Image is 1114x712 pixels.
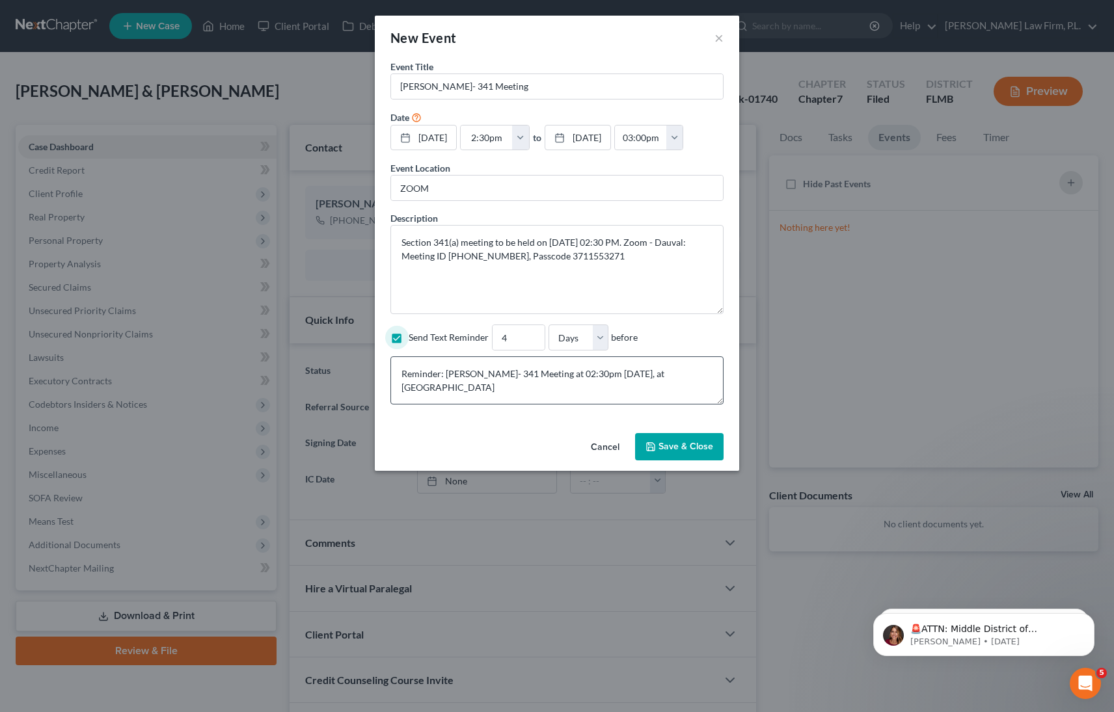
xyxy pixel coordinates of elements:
iframe: Intercom notifications message [854,586,1114,677]
label: Date [390,111,409,124]
label: to [533,131,541,144]
input: Enter location... [391,176,723,200]
a: [DATE] [391,125,456,150]
span: New Event [390,30,457,46]
label: Send Text Reminder [409,331,489,344]
label: Description [390,211,438,225]
input: -- : -- [461,125,513,150]
input: Enter event name... [391,74,723,99]
input: -- [493,325,545,350]
span: Event Title [390,61,433,72]
label: Event Location [390,161,450,175]
span: 5 [1096,668,1107,678]
a: [DATE] [545,125,610,150]
button: Cancel [580,434,630,460]
span: before [611,331,638,344]
input: -- : -- [615,125,667,150]
iframe: Intercom live chat [1070,668,1101,699]
button: Save & Close [635,433,724,460]
button: × [714,30,724,46]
